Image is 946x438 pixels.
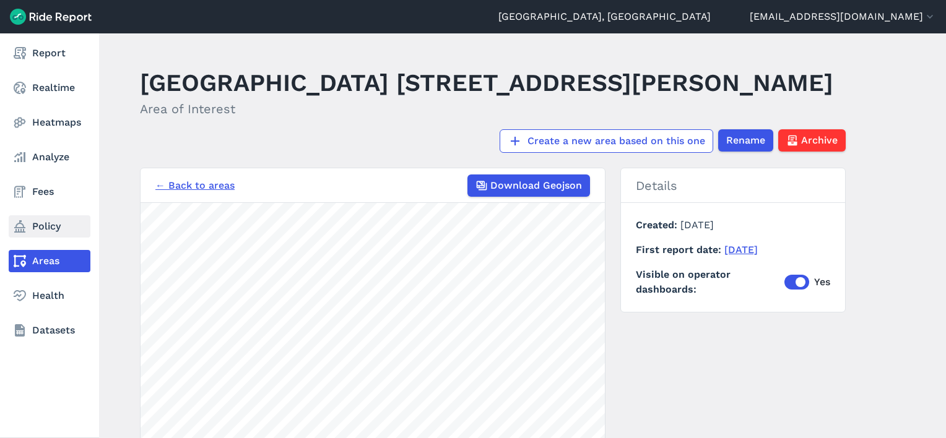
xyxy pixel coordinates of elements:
img: Ride Report [10,9,92,25]
a: Analyze [9,146,90,168]
a: Heatmaps [9,111,90,134]
label: Yes [784,275,830,290]
a: ← Back to areas [155,178,235,193]
button: [EMAIL_ADDRESS][DOMAIN_NAME] [750,9,936,24]
a: Areas [9,250,90,272]
a: Report [9,42,90,64]
a: Policy [9,215,90,238]
a: Fees [9,181,90,203]
span: [DATE] [680,219,714,231]
a: [DATE] [724,244,758,255]
span: Created [636,219,680,231]
span: Download Geojson [490,178,582,193]
h2: Details [621,168,845,203]
h1: [GEOGRAPHIC_DATA] [STREET_ADDRESS][PERSON_NAME] [140,66,833,100]
button: Rename [718,129,773,152]
span: Visible on operator dashboards [636,267,784,297]
a: [GEOGRAPHIC_DATA], [GEOGRAPHIC_DATA] [498,9,711,24]
span: Archive [801,133,838,148]
button: Archive [778,129,846,152]
button: Download Geojson [467,174,590,197]
h2: Area of Interest [140,100,833,118]
a: Datasets [9,319,90,341]
a: Realtime [9,77,90,99]
span: First report date [636,244,724,255]
span: Rename [726,133,765,148]
a: Health [9,285,90,307]
a: Create a new area based on this one [500,129,713,153]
